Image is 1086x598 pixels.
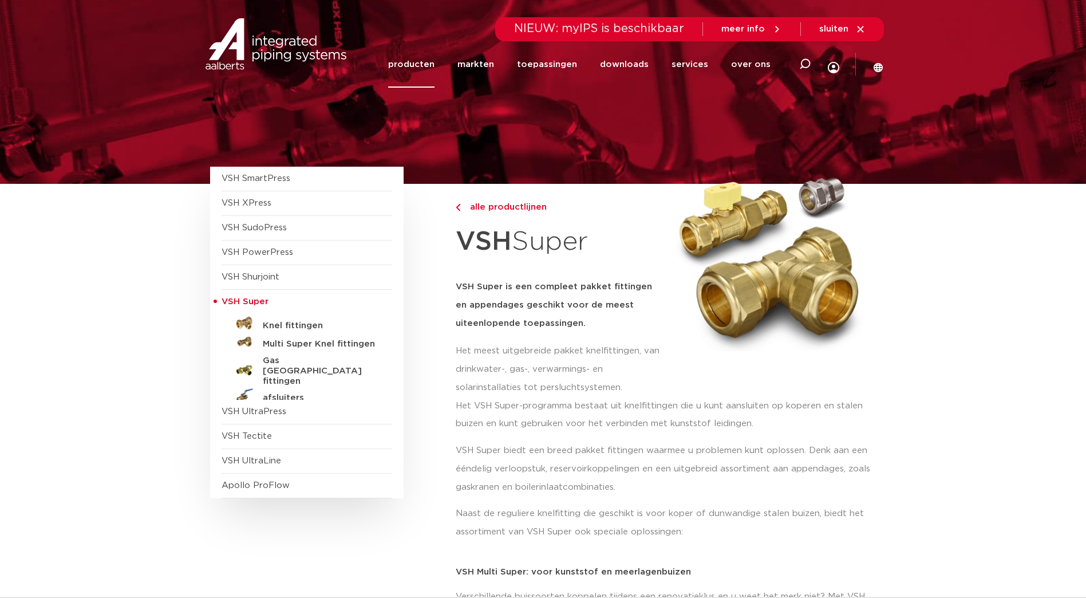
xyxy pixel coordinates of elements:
[819,24,866,34] a: sluiten
[721,24,782,34] a: meer info
[222,432,272,440] a: VSH Tectite
[222,199,271,207] a: VSH XPress
[222,387,392,405] a: afsluiters
[456,229,512,255] strong: VSH
[819,25,848,33] span: sluiten
[600,41,649,88] a: downloads
[456,342,663,397] p: Het meest uitgebreide pakket knelfittingen, van drinkwater-, gas-, verwarmings- en solarinstallat...
[514,23,684,34] span: NIEUW: myIPS is beschikbaar
[222,314,392,333] a: Knel fittingen
[222,351,392,387] a: Gas [GEOGRAPHIC_DATA] fittingen
[672,41,708,88] a: services
[222,457,281,465] a: VSH UltraLine
[222,297,268,306] span: VSH Super
[263,393,376,403] h5: afsluiters
[456,397,876,434] p: Het VSH Super-programma bestaat uit knelfittingen die u kunt aansluiten op koperen en stalen buiz...
[457,41,494,88] a: markten
[263,356,376,387] h5: Gas [GEOGRAPHIC_DATA] fittingen
[388,41,771,88] nav: Menu
[463,203,547,211] span: alle productlijnen
[222,481,290,490] a: Apollo ProFlow
[456,278,663,333] h5: VSH Super is een compleet pakket fittingen en appendages geschikt voor de meest uiteenlopende toe...
[222,333,392,351] a: Multi Super Knel fittingen
[456,442,876,497] p: VSH Super biedt een breed pakket fittingen waarmee u problemen kunt oplossen. Denk aan een ééndel...
[222,223,287,232] a: VSH SudoPress
[263,321,376,331] h5: Knel fittingen
[517,41,577,88] a: toepassingen
[456,204,460,211] img: chevron-right.svg
[456,505,876,541] p: Naast de reguliere knelfitting die geschikt is voor koper of dunwandige stalen buizen, biedt het ...
[263,339,376,349] h5: Multi Super Knel fittingen
[222,174,290,183] a: VSH SmartPress
[222,273,279,281] a: VSH Shurjoint
[388,41,435,88] a: producten
[456,568,876,576] p: VSH Multi Super: voor kunststof en meerlagenbuizen
[222,407,286,416] a: VSH UltraPress
[222,248,293,257] a: VSH PowerPress
[828,38,839,91] div: my IPS
[721,25,765,33] span: meer info
[456,220,663,264] h1: Super
[731,41,771,88] a: over ons
[456,200,663,214] a: alle productlijnen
